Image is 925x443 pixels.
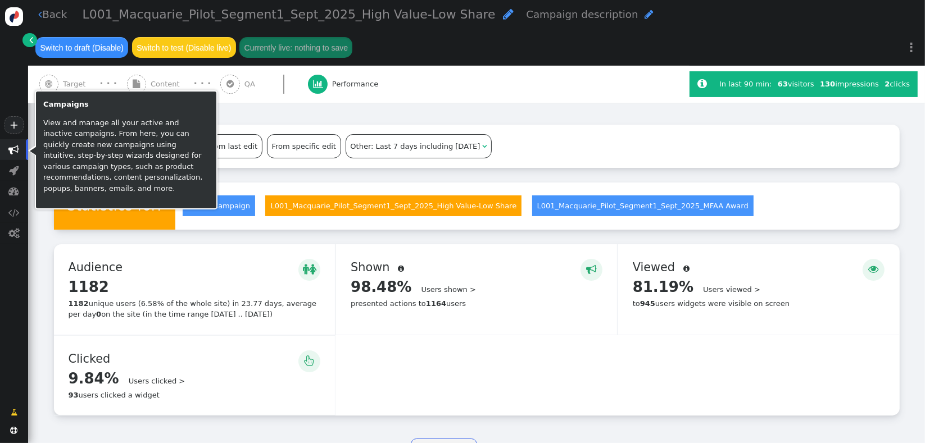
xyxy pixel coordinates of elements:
a: L001_Macquarie_Pilot_Segment1_Sept_2025_High Value-Low Share [265,195,522,217]
span:  [45,80,52,88]
b: 1182 [69,299,89,308]
span:  [398,265,404,272]
a: + [4,116,24,134]
span:  [29,34,33,45]
span:  [504,8,514,20]
b: 2 [885,80,890,88]
button: Currently live: nothing to save [239,37,352,57]
a:  Content · · · [127,66,221,103]
span:  [9,144,20,155]
span:  [11,407,17,418]
a: Users shown > [421,285,476,294]
a:  Target · · · [39,66,127,103]
button: Switch to draft (Disable) [35,37,128,57]
a: Users clicked > [129,377,185,385]
p: View and manage all your active and inactive campaigns. From here, you can quickly create new cam... [43,117,209,194]
span:  [8,228,20,239]
div: · · · [99,77,117,91]
span:  [683,265,690,272]
span:  [226,80,234,88]
a: Back [38,7,67,22]
div: to users widgets were visible on screen [633,298,885,309]
span: Target [63,79,90,90]
a: L001_Macquarie_Pilot_Segment1_Sept_2025_MFAA Award [532,195,754,217]
a: ⋮ [898,31,925,64]
span:  [304,353,315,369]
span: 98.48% [351,278,411,295]
b: 945 [640,299,655,308]
div: In last 90 min: [719,79,775,90]
div: users clicked a widget [69,390,321,401]
span: Performance [332,79,383,90]
span:  [9,186,20,197]
a: Users viewed > [703,285,760,294]
span: L001_Macquarie_Pilot_Segment1_Sept_2025_High Value-Low Share [83,7,496,21]
span:  [133,80,140,88]
span: 81.19% [633,278,693,295]
img: logo-icon.svg [5,7,24,26]
span:  [309,262,316,277]
span:  [303,262,309,277]
button: Switch to test (Disable live) [132,37,236,57]
span: Clicked [69,352,116,366]
span:  [586,262,597,277]
span: clicks [885,80,910,88]
b: 130 [820,80,835,88]
b: 1164 [426,299,446,308]
a:  [3,403,25,422]
b: Campaigns [43,100,89,108]
div: presented actions to users [351,298,602,309]
b: 63 [778,80,788,88]
span: Last 7 days including [DATE] [376,142,480,150]
div: From specific edit [267,135,341,157]
span:  [482,143,487,150]
span:  [698,78,708,89]
span: 9.84% [69,370,119,387]
div: From last edit [203,135,261,157]
div: unique users (6.58% of the whole site) in 23.77 days, average per day on the site (in the time ra... [69,298,321,320]
a:  Performance [308,66,402,103]
span:  [313,80,323,88]
span: Shown [351,261,396,274]
b: 0 [96,310,101,318]
a:  [22,33,37,47]
span: 1182 [69,278,109,295]
b: 93 [69,391,79,399]
span:  [38,9,42,20]
div: · · · [193,77,211,91]
span:  [645,9,654,20]
div: visitors [775,79,817,90]
span: QA [244,79,260,90]
span: Other: [350,142,373,150]
span: Viewed [633,261,681,274]
a:  QA [220,66,308,103]
span: Campaign description [526,8,638,20]
span: Content [151,79,184,90]
span:  [8,207,20,218]
span: impressions [820,80,879,88]
span:  [11,427,18,434]
span: Audience [69,261,129,274]
span:  [10,165,19,176]
a: Whole Campaign [183,195,255,217]
span:  [868,262,879,277]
